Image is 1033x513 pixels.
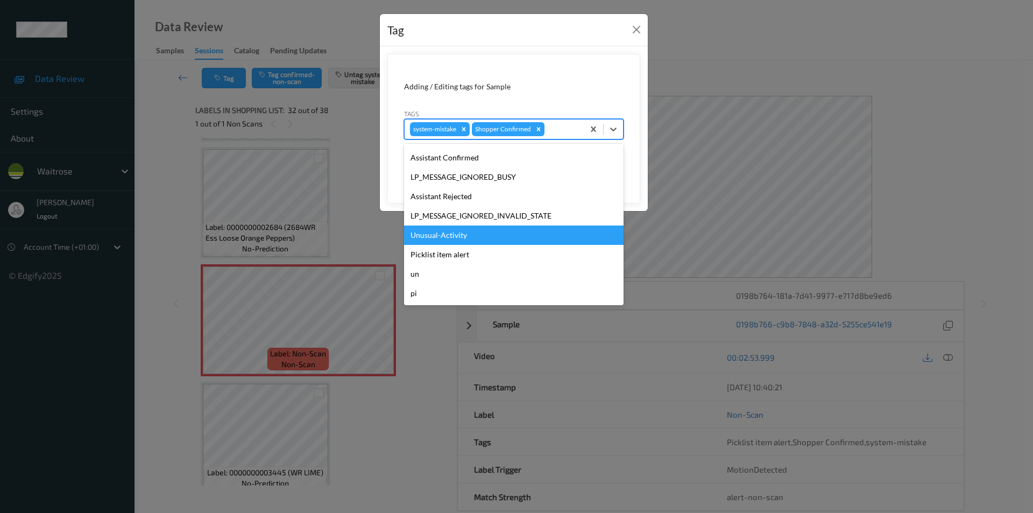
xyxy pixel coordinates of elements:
div: Tag [387,22,404,39]
button: Close [629,22,644,37]
div: Unusual-Activity [404,226,624,245]
div: LP_MESSAGE_IGNORED_INVALID_STATE [404,206,624,226]
div: Shopper Confirmed [472,122,533,136]
label: Tags [404,109,419,118]
div: pi [404,284,624,303]
div: Picklist item alert [404,245,624,264]
div: Adding / Editing tags for Sample [404,81,624,92]
div: Remove system-mistake [458,122,470,136]
div: system-mistake [410,122,458,136]
div: LP_MESSAGE_IGNORED_BUSY [404,167,624,187]
div: Remove Shopper Confirmed [533,122,544,136]
div: un [404,264,624,284]
div: Assistant Rejected [404,187,624,206]
div: Assistant Confirmed [404,148,624,167]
